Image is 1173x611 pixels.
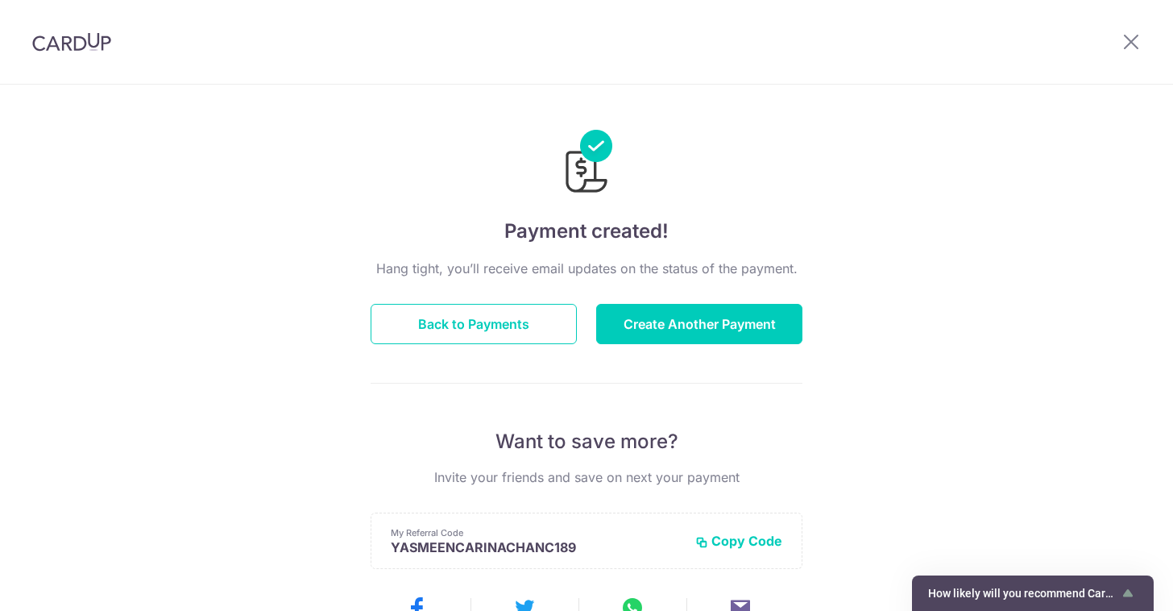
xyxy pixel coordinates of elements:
[695,533,782,549] button: Copy Code
[371,468,802,487] p: Invite your friends and save on next your payment
[371,259,802,278] p: Hang tight, you’ll receive email updates on the status of the payment.
[561,130,612,197] img: Payments
[371,429,802,455] p: Want to save more?
[371,217,802,246] h4: Payment created!
[596,304,802,344] button: Create Another Payment
[391,539,682,555] p: YASMEENCARINACHANC189
[391,526,682,539] p: My Referral Code
[928,584,1138,603] button: Show survey - How likely will you recommend CardUp to a friend?
[371,304,577,344] button: Back to Payments
[32,32,111,52] img: CardUp
[928,587,1118,600] span: How likely will you recommend CardUp to a friend?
